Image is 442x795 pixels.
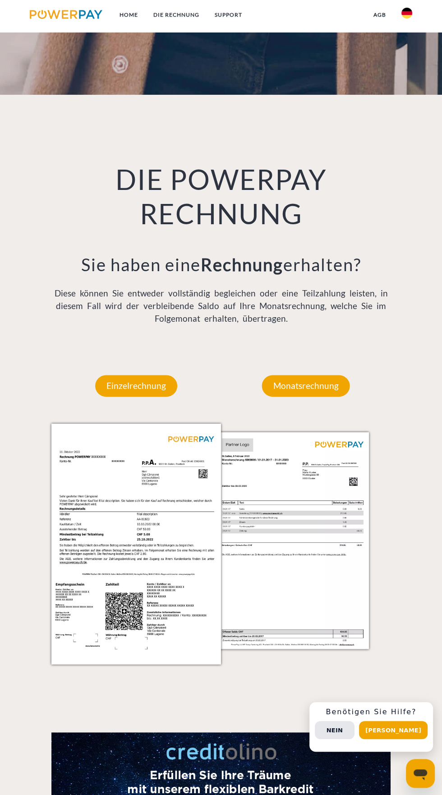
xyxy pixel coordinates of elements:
[51,254,391,276] h3: Sie haben eine erhalten?
[401,8,412,18] img: de
[51,162,391,231] h1: DIE POWERPAY RECHNUNG
[112,7,146,23] a: Home
[95,375,177,397] p: Einzelrechnung
[315,721,355,739] button: Nein
[406,759,435,788] iframe: Schaltfläche zum Öffnen des Messaging-Fensters
[51,287,391,325] p: Diese können Sie entweder vollständig begleichen oder eine Teilzahlung leisten, in diesem Fall wi...
[315,707,428,716] h3: Benötigen Sie Hilfe?
[309,702,433,752] div: Schnellhilfe
[366,7,394,23] a: agb
[201,254,283,275] b: Rechnung
[146,7,207,23] a: DIE RECHNUNG
[30,10,102,19] img: logo-powerpay.svg
[359,721,428,739] button: [PERSON_NAME]
[207,7,250,23] a: SUPPORT
[262,375,350,397] p: Monatsrechnung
